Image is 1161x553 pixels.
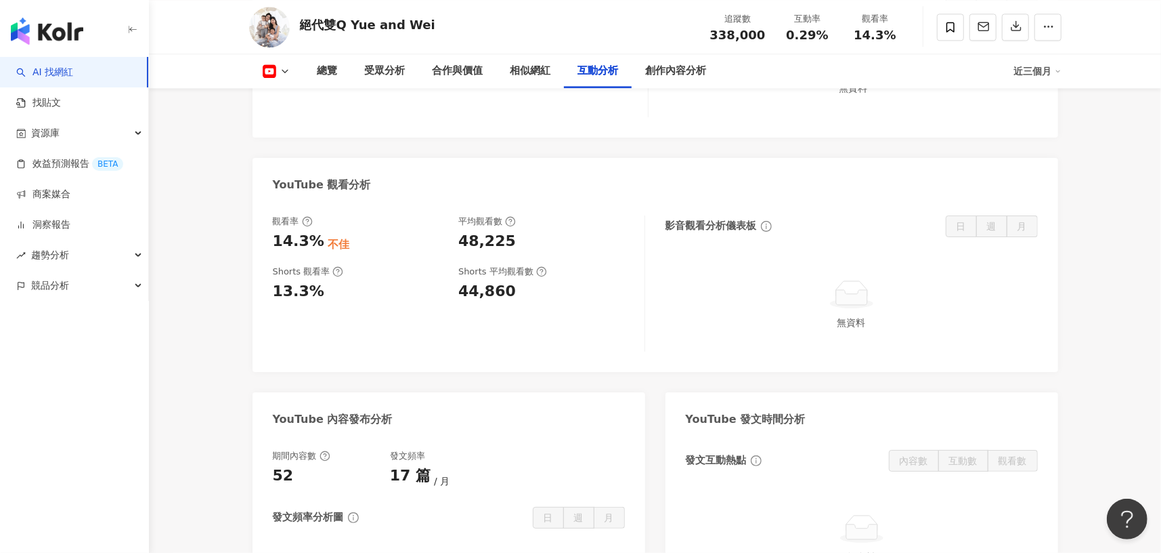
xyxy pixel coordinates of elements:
[900,455,928,466] span: 內容數
[686,453,747,468] div: 發文互動熱點
[665,219,757,233] div: 影音觀看分析儀表板
[850,12,901,26] div: 觀看率
[390,466,431,487] div: 17 篇
[710,12,766,26] div: 追蹤數
[759,219,774,234] span: info-circle
[710,28,766,42] span: 338,000
[782,12,833,26] div: 互動率
[328,237,349,252] div: 不佳
[16,188,70,201] a: 商案媒合
[31,118,60,148] span: 資源庫
[16,218,70,232] a: 洞察報告
[317,63,338,79] div: 總覽
[957,221,966,232] span: 日
[31,270,69,301] span: 競品分析
[510,63,551,79] div: 相似網紅
[786,28,828,42] span: 0.29%
[671,315,1032,330] div: 無資料
[1014,60,1061,82] div: 近三個月
[16,66,73,79] a: searchAI 找網紅
[346,510,361,525] span: info-circle
[31,240,69,270] span: 趨勢分析
[574,512,584,523] span: 週
[273,231,324,252] div: 14.3%
[999,455,1027,466] span: 觀看數
[16,96,61,110] a: 找貼文
[987,221,996,232] span: 週
[390,450,425,462] div: 發文頻率
[854,28,896,42] span: 14.3%
[646,63,707,79] div: 創作內容分析
[434,476,450,487] span: 月
[365,63,406,79] div: 受眾分析
[273,281,324,302] div: 13.3%
[605,512,614,523] span: 月
[273,216,313,228] div: 觀看率
[273,266,344,278] div: Shorts 觀看率
[273,412,393,427] div: YouTube 內容發布分析
[949,455,978,466] span: 互動數
[458,216,516,228] div: 平均觀看數
[458,281,516,302] div: 44,860
[300,16,435,33] div: 絕代雙Q Yue and Wei
[273,450,330,462] div: 期間內容數
[433,63,483,79] div: 合作與價值
[458,231,516,252] div: 48,225
[1107,499,1147,539] iframe: Help Scout Beacon - Open
[273,466,294,487] div: 52
[578,63,619,79] div: 互動分析
[458,266,547,278] div: Shorts 平均觀看數
[16,251,26,260] span: rise
[249,7,290,47] img: KOL Avatar
[11,18,83,45] img: logo
[686,412,806,427] div: YouTube 發文時間分析
[544,512,553,523] span: 日
[749,453,764,468] span: info-circle
[273,510,344,525] div: 發文頻率分析圖
[16,157,123,171] a: 效益預測報告BETA
[273,178,371,192] div: YouTube 觀看分析
[1017,221,1027,232] span: 月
